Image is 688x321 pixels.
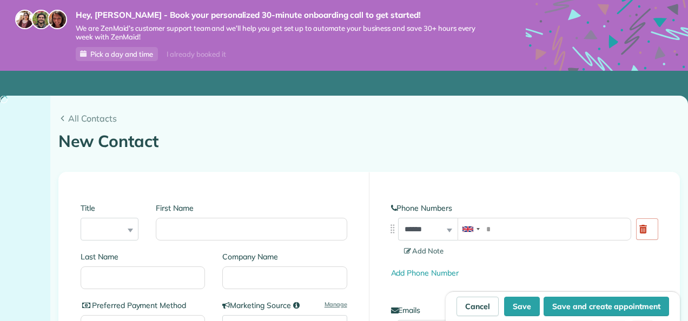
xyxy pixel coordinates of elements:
[160,48,232,61] div: I already booked it
[391,203,658,213] label: Phone Numbers
[15,10,35,29] img: maria-72a9807cf96188c08ef61303f053569d2e2a8a1cde33d635c8a3ac13582a053d.jpg
[68,112,680,125] span: All Contacts
[76,24,493,42] span: We are ZenMaid’s customer support team and we’ll help you get set up to automate your business an...
[391,268,459,278] a: Add Phone Number
[76,10,493,21] strong: Hey, [PERSON_NAME] - Book your personalized 30-minute onboarding call to get started!
[457,297,499,316] a: Cancel
[81,300,205,311] label: Preferred Payment Method
[404,246,444,255] span: Add Note
[387,223,398,235] img: drag_indicator-119b368615184ecde3eda3c64c821f6cf29d3e2b97b89ee44bc31753036683e5.png
[31,10,51,29] img: jorge-587dff0eeaa6aab1f244e6dc62b8924c3b6ad411094392a53c71c6c4a576187d.jpg
[81,251,205,262] label: Last Name
[90,50,153,58] span: Pick a day and time
[504,297,540,316] button: Save
[48,10,67,29] img: michelle-19f622bdf1676172e81f8f8fba1fb50e276960ebfe0243fe18214015130c80e4.jpg
[458,218,483,240] div: United Kingdom: +44
[156,203,347,213] label: First Name
[222,251,347,262] label: Company Name
[325,300,347,309] a: Manage
[58,112,680,125] a: All Contacts
[222,300,347,311] label: Marketing Source
[81,203,138,213] label: Title
[544,297,669,316] button: Save and create appointment
[391,305,658,316] label: Emails
[58,132,680,150] h1: New Contact
[76,47,158,61] a: Pick a day and time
